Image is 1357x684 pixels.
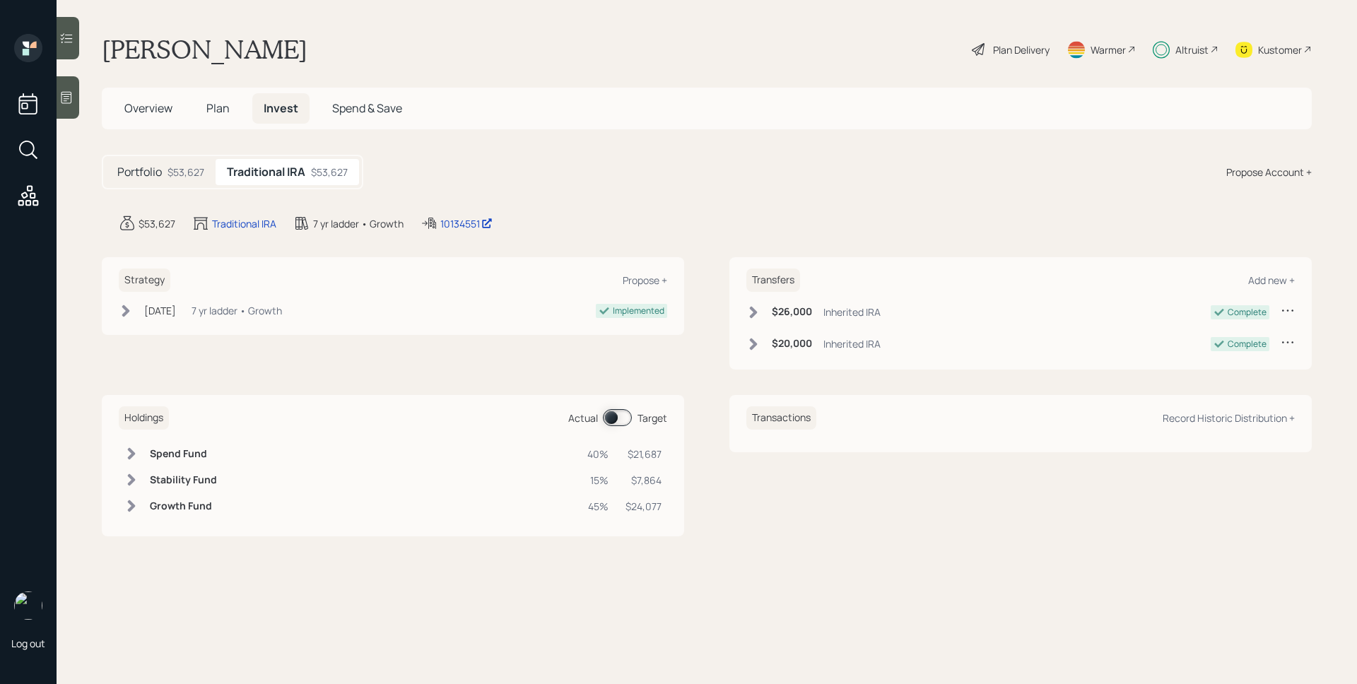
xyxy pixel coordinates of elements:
[440,216,493,231] div: 10134551
[206,100,230,116] span: Plan
[124,100,172,116] span: Overview
[119,269,170,292] h6: Strategy
[1228,338,1267,350] div: Complete
[746,406,816,430] h6: Transactions
[117,165,162,179] h5: Portfolio
[119,406,169,430] h6: Holdings
[613,305,664,317] div: Implemented
[102,34,307,65] h1: [PERSON_NAME]
[1228,306,1267,319] div: Complete
[1248,273,1295,287] div: Add new +
[168,165,204,179] div: $53,627
[227,165,305,179] h5: Traditional IRA
[212,216,276,231] div: Traditional IRA
[623,273,667,287] div: Propose +
[823,336,881,351] div: Inherited IRA
[625,499,662,514] div: $24,077
[313,216,404,231] div: 7 yr ladder • Growth
[332,100,402,116] span: Spend & Save
[1163,411,1295,425] div: Record Historic Distribution +
[150,448,217,460] h6: Spend Fund
[1258,42,1302,57] div: Kustomer
[1226,165,1312,179] div: Propose Account +
[150,500,217,512] h6: Growth Fund
[150,474,217,486] h6: Stability Fund
[14,591,42,620] img: james-distasi-headshot.png
[11,637,45,650] div: Log out
[587,473,609,488] div: 15%
[638,411,667,425] div: Target
[264,100,298,116] span: Invest
[625,447,662,461] div: $21,687
[746,269,800,292] h6: Transfers
[568,411,598,425] div: Actual
[1091,42,1126,57] div: Warmer
[772,338,812,350] h6: $20,000
[192,303,282,318] div: 7 yr ladder • Growth
[587,447,609,461] div: 40%
[823,305,881,319] div: Inherited IRA
[144,303,176,318] div: [DATE]
[587,499,609,514] div: 45%
[139,216,175,231] div: $53,627
[772,306,812,318] h6: $26,000
[993,42,1050,57] div: Plan Delivery
[311,165,348,179] div: $53,627
[1175,42,1209,57] div: Altruist
[625,473,662,488] div: $7,864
